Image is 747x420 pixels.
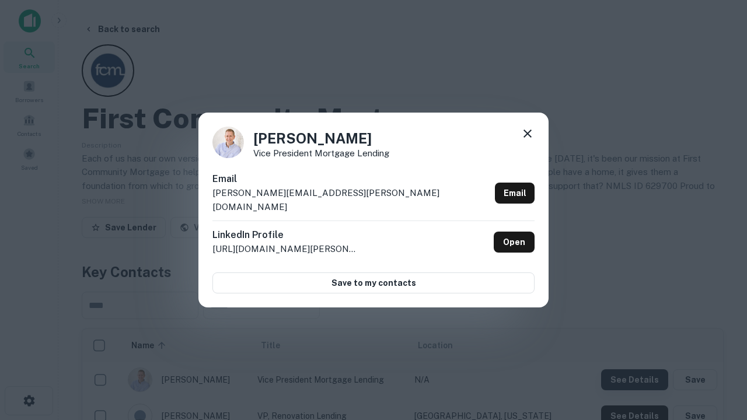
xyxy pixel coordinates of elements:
iframe: Chat Widget [689,289,747,345]
button: Save to my contacts [212,272,535,293]
h4: [PERSON_NAME] [253,128,389,149]
img: 1520878720083 [212,127,244,158]
h6: LinkedIn Profile [212,228,358,242]
p: Vice President Mortgage Lending [253,149,389,157]
a: Email [495,183,535,204]
p: [URL][DOMAIN_NAME][PERSON_NAME] [212,242,358,256]
p: [PERSON_NAME][EMAIL_ADDRESS][PERSON_NAME][DOMAIN_NAME] [212,186,490,213]
a: Open [494,232,535,253]
h6: Email [212,172,490,186]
